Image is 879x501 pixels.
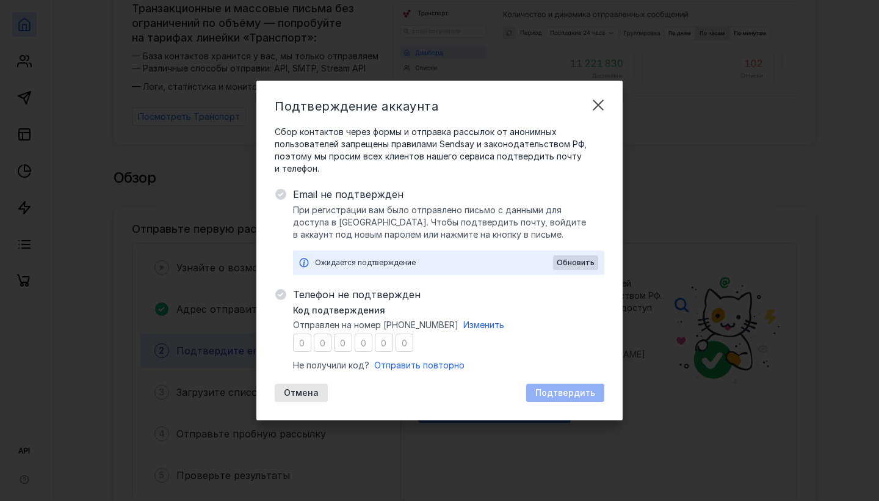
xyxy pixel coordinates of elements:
input: 0 [334,334,352,352]
span: Телефон не подтвержден [293,287,604,302]
span: Обновить [557,258,595,267]
input: 0 [314,334,332,352]
span: Отправить повторно [374,360,465,370]
button: Обновить [553,255,598,270]
span: Email не подтвержден [293,187,604,202]
span: При регистрации вам было отправлено письмо с данными для доступа в [GEOGRAPHIC_DATA]. Чтобы подтв... [293,204,604,241]
span: Изменить [463,320,504,330]
button: Отправить повторно [374,359,465,371]
input: 0 [355,334,373,352]
span: Код подтверждения [293,304,385,316]
span: Отмена [284,388,319,398]
span: Отправлен на номер [PHONE_NUMBER] [293,319,458,331]
input: 0 [375,334,393,352]
button: Изменить [463,319,504,331]
div: Ожидается подтверждение [315,257,553,269]
span: Подтверждение аккаунта [275,99,438,114]
input: 0 [396,334,414,352]
span: Не получили код? [293,359,369,371]
span: Сбор контактов через формы и отправка рассылок от анонимных пользователей запрещены правилами Sen... [275,126,604,175]
button: Отмена [275,384,328,402]
input: 0 [293,334,311,352]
